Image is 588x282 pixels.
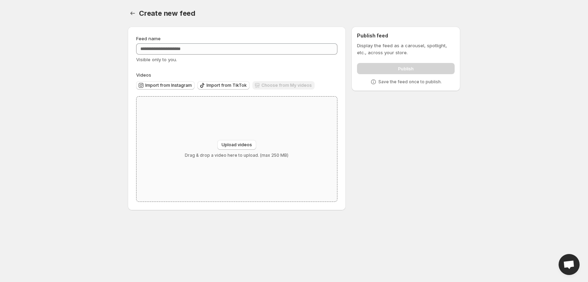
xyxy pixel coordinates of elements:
button: Settings [128,8,138,18]
span: Import from TikTok [206,83,247,88]
p: Display the feed as a carousel, spotlight, etc., across your store. [357,42,455,56]
button: Import from Instagram [136,81,195,90]
span: Videos [136,72,151,78]
span: Feed name [136,36,161,41]
span: Create new feed [139,9,195,17]
span: Visible only to you. [136,57,177,62]
h2: Publish feed [357,32,455,39]
span: Import from Instagram [145,83,192,88]
button: Import from TikTok [197,81,250,90]
p: Save the feed once to publish. [378,79,442,85]
p: Drag & drop a video here to upload. (max 250 MB) [185,153,288,158]
button: Upload videos [217,140,256,150]
span: Upload videos [222,142,252,148]
div: Open chat [559,254,580,275]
